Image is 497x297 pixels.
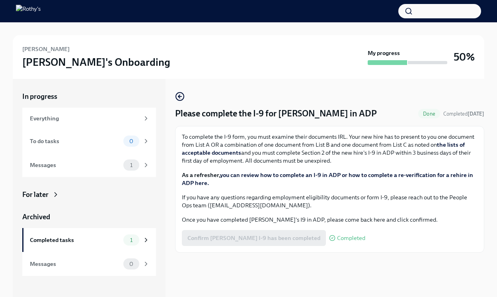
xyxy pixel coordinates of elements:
span: Done [418,111,440,117]
p: To complete the I-9 form, you must examine their documents IRL. Your new hire has to present to y... [182,133,478,165]
div: For later [22,190,49,199]
p: Once you have completed [PERSON_NAME]'s I9 in ADP, please come back here and click confirmed. [182,216,478,224]
h6: [PERSON_NAME] [22,45,70,53]
span: 1 [125,237,137,243]
a: For later [22,190,156,199]
div: Messages [30,161,120,169]
a: you can review how to complete an I-9 in ADP or how to complete a re-verification for a rehire in... [182,171,473,187]
div: Messages [30,260,120,268]
span: October 2nd, 2025 12:49 [443,110,484,118]
a: Completed tasks1 [22,228,156,252]
a: Messages1 [22,153,156,177]
h3: 50% [454,50,475,64]
div: Everything [30,114,139,123]
p: If you have any questions regarding employment eligibility documents or form I-9, please reach ou... [182,193,478,209]
h4: Please complete the I-9 for [PERSON_NAME] in ADP [175,108,377,120]
strong: [DATE] [468,111,484,117]
strong: As a refresher, [182,171,473,187]
div: To do tasks [30,137,120,146]
span: Completed [443,111,484,117]
a: Messages0 [22,252,156,276]
a: Everything [22,108,156,129]
a: To do tasks0 [22,129,156,153]
h3: [PERSON_NAME]'s Onboarding [22,55,170,69]
span: 1 [125,162,137,168]
span: 0 [125,261,138,267]
a: Archived [22,212,156,222]
img: Rothy's [16,5,41,18]
span: Completed [337,235,365,241]
a: In progress [22,92,156,101]
span: 0 [125,138,138,144]
strong: My progress [368,49,400,57]
div: Completed tasks [30,236,120,244]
